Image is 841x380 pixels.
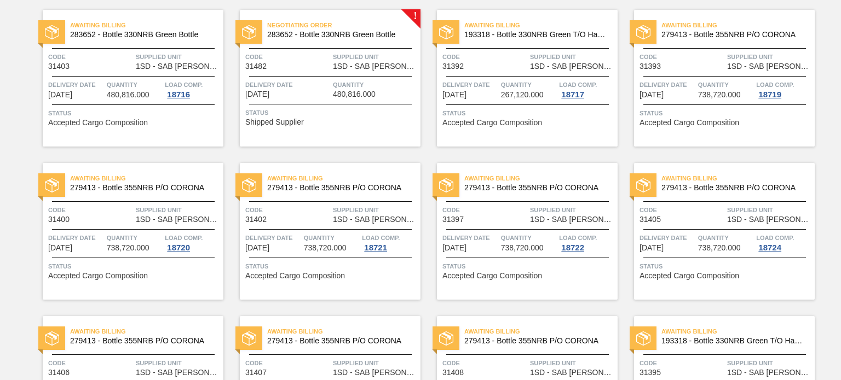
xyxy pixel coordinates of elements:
[267,20,420,31] span: Negotiating Order
[727,369,812,377] span: 1SD - SAB Rosslyn Brewery
[362,243,389,252] div: 18721
[333,51,418,62] span: Supplied Unit
[107,232,163,243] span: Quantity
[136,358,221,369] span: Supplied Unit
[267,31,412,39] span: 283652 - Bottle 330NRB Green Bottle
[165,243,192,252] div: 18720
[165,79,221,99] a: Load Comp.18716
[333,358,418,369] span: Supplied Unit
[333,62,418,71] span: 1SD - SAB Rosslyn Brewery
[267,184,412,192] span: 279413 - Bottle 355NRB P/O CORONA
[464,31,609,39] span: 193318 - Bottle 330NRB Green T/O Handi Fly Fish
[107,91,149,99] span: 480,816.000
[727,62,812,71] span: 1SD - SAB Rosslyn Brewery
[442,369,464,377] span: 31408
[530,62,615,71] span: 1SD - SAB Rosslyn Brewery
[70,326,223,337] span: Awaiting Billing
[245,232,301,243] span: Delivery Date
[245,204,330,215] span: Code
[48,119,148,127] span: Accepted Cargo Composition
[640,215,661,224] span: 31405
[107,79,163,90] span: Quantity
[245,51,330,62] span: Code
[420,10,618,147] a: statusAwaiting Billing193318 - Bottle 330NRB Green T/O Handi Fly FishCode31392Supplied Unit1SD - ...
[698,79,754,90] span: Quantity
[70,184,215,192] span: 279413 - Bottle 355NRB P/O CORONA
[70,20,223,31] span: Awaiting Billing
[661,31,806,39] span: 279413 - Bottle 355NRB P/O CORONA
[640,51,724,62] span: Code
[640,272,739,280] span: Accepted Cargo Composition
[48,261,221,272] span: Status
[640,369,661,377] span: 31395
[640,62,661,71] span: 31393
[530,358,615,369] span: Supplied Unit
[756,232,812,252] a: Load Comp.18724
[640,261,812,272] span: Status
[136,51,221,62] span: Supplied Unit
[333,90,376,98] span: 480,816.000
[442,261,615,272] span: Status
[464,337,609,345] span: 279413 - Bottle 355NRB P/O CORONA
[698,91,741,99] span: 738,720.000
[420,163,618,300] a: statusAwaiting Billing279413 - Bottle 355NRB P/O CORONACode31397Supplied Unit1SD - SAB [PERSON_NA...
[45,178,59,192] img: status
[362,232,400,243] span: Load Comp.
[245,358,330,369] span: Code
[333,369,418,377] span: 1SD - SAB Rosslyn Brewery
[559,90,586,99] div: 18717
[70,173,223,184] span: Awaiting Billing
[245,62,267,71] span: 31482
[661,20,815,31] span: Awaiting Billing
[48,79,104,90] span: Delivery Date
[442,51,527,62] span: Code
[698,244,741,252] span: 738,720.000
[559,79,597,90] span: Load Comp.
[636,178,650,192] img: status
[304,232,360,243] span: Quantity
[165,232,203,243] span: Load Comp.
[165,79,203,90] span: Load Comp.
[26,163,223,300] a: statusAwaiting Billing279413 - Bottle 355NRB P/O CORONACode31400Supplied Unit1SD - SAB [PERSON_NA...
[661,173,815,184] span: Awaiting Billing
[245,369,267,377] span: 31407
[464,20,618,31] span: Awaiting Billing
[48,232,104,243] span: Delivery Date
[756,243,784,252] div: 18724
[756,232,794,243] span: Load Comp.
[45,25,59,39] img: status
[727,358,812,369] span: Supplied Unit
[618,163,815,300] a: statusAwaiting Billing279413 - Bottle 355NRB P/O CORONACode31405Supplied Unit1SD - SAB [PERSON_NA...
[559,243,586,252] div: 18722
[442,91,466,99] span: 09/08/2025
[501,244,544,252] span: 738,720.000
[223,10,420,147] a: !statusNegotiating Order283652 - Bottle 330NRB Green BottleCode31482Supplied Unit1SD - SAB [PERSO...
[640,358,724,369] span: Code
[661,326,815,337] span: Awaiting Billing
[640,91,664,99] span: 09/08/2025
[48,108,221,119] span: Status
[48,91,72,99] span: 09/06/2025
[442,215,464,224] span: 31397
[48,244,72,252] span: 09/08/2025
[530,369,615,377] span: 1SD - SAB Rosslyn Brewery
[559,232,615,252] a: Load Comp.18722
[559,79,615,99] a: Load Comp.18717
[107,244,149,252] span: 738,720.000
[267,173,420,184] span: Awaiting Billing
[304,244,347,252] span: 738,720.000
[442,108,615,119] span: Status
[442,232,498,243] span: Delivery Date
[26,10,223,147] a: statusAwaiting Billing283652 - Bottle 330NRB Green BottleCode31403Supplied Unit1SD - SAB [PERSON_...
[530,204,615,215] span: Supplied Unit
[464,184,609,192] span: 279413 - Bottle 355NRB P/O CORONA
[70,337,215,345] span: 279413 - Bottle 355NRB P/O CORONA
[636,331,650,346] img: status
[756,79,794,90] span: Load Comp.
[48,369,70,377] span: 31406
[165,232,221,252] a: Load Comp.18720
[48,51,133,62] span: Code
[439,25,453,39] img: status
[245,90,269,98] span: 09/07/2025
[640,204,724,215] span: Code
